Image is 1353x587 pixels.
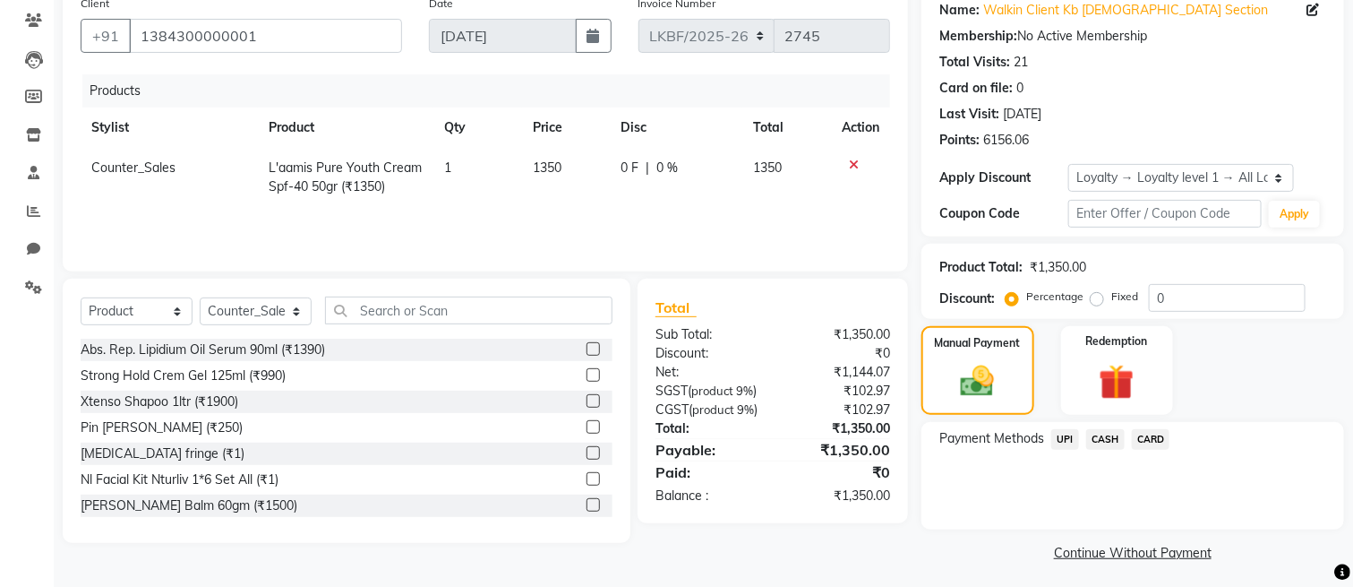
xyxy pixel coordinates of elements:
[642,439,773,461] div: Payable:
[642,344,773,363] div: Discount:
[82,74,903,108] div: Products
[1086,333,1148,350] label: Redemption
[655,298,697,317] span: Total
[325,297,612,324] input: Search or Scan
[522,108,611,148] th: Price
[773,439,903,461] div: ₹1,350.00
[773,401,903,419] div: ₹102.97
[939,429,1044,448] span: Payment Methods
[939,27,1326,46] div: No Active Membership
[642,382,773,401] div: ( )
[939,105,999,124] div: Last Visit:
[691,384,733,398] span: product
[939,53,1010,72] div: Total Visits:
[1003,105,1041,124] div: [DATE]
[939,258,1023,277] div: Product Total:
[939,1,980,20] div: Name:
[642,363,773,382] div: Net:
[81,341,325,359] div: Abs. Rep. Lipidium Oil Serum 90ml (₹1390)
[81,496,297,515] div: [PERSON_NAME] Balm 60gm (₹1500)
[1132,429,1170,450] span: CARD
[773,325,903,344] div: ₹1,350.00
[81,367,286,385] div: Strong Hold Crem Gel 125ml (₹990)
[939,131,980,150] div: Points:
[258,108,434,148] th: Product
[939,204,1068,223] div: Coupon Code
[950,362,1005,401] img: _cash.svg
[433,108,522,148] th: Qty
[1030,258,1086,277] div: ₹1,350.00
[939,27,1017,46] div: Membership:
[642,419,773,438] div: Total:
[444,160,451,176] span: 1
[1111,289,1138,305] label: Fixed
[1086,429,1125,450] span: CASH
[773,344,903,363] div: ₹0
[642,462,773,483] div: Paid:
[773,487,903,505] div: ₹1,350.00
[939,79,1013,98] div: Card on file:
[81,108,258,148] th: Stylist
[621,159,639,177] span: 0 F
[692,402,734,417] span: product
[1026,289,1083,305] label: Percentage
[611,108,743,148] th: Disc
[81,445,244,463] div: [MEDICAL_DATA] fringe (₹1)
[773,419,903,438] div: ₹1,350.00
[983,131,1029,150] div: 6156.06
[1068,200,1262,228] input: Enter Offer / Coupon Code
[1014,53,1028,72] div: 21
[773,462,903,483] div: ₹0
[939,289,995,308] div: Discount:
[642,487,773,505] div: Balance :
[81,393,238,411] div: Xtenso Shapoo 1ltr (₹1900)
[642,325,773,344] div: Sub Total:
[81,19,131,53] button: +91
[1051,429,1079,450] span: UPI
[1088,360,1145,404] img: _gift.svg
[925,544,1340,563] a: Continue Without Payment
[129,19,402,53] input: Search by Name/Mobile/Email/Code
[81,419,243,437] div: Pin [PERSON_NAME] (₹250)
[753,160,782,176] span: 1350
[742,108,831,148] th: Total
[1269,201,1320,228] button: Apply
[91,160,176,176] span: Counter_Sales
[642,401,773,419] div: ( )
[655,401,689,418] span: CGST
[533,160,561,176] span: 1350
[983,1,1268,20] a: Walkin Client Kb [DEMOGRAPHIC_DATA] Section
[1016,79,1023,98] div: 0
[655,383,688,399] span: SGST
[81,470,278,489] div: Nl Facial Kit Nturliv 1*6 Set All (₹1)
[737,402,754,417] span: 9%
[657,159,679,177] span: 0 %
[935,335,1021,351] label: Manual Payment
[269,160,422,194] span: L'aamis Pure Youth Cream Spf-40 50gr (₹1350)
[647,159,650,177] span: |
[773,363,903,382] div: ₹1,144.07
[939,168,1068,187] div: Apply Discount
[736,384,753,398] span: 9%
[773,382,903,401] div: ₹102.97
[831,108,890,148] th: Action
